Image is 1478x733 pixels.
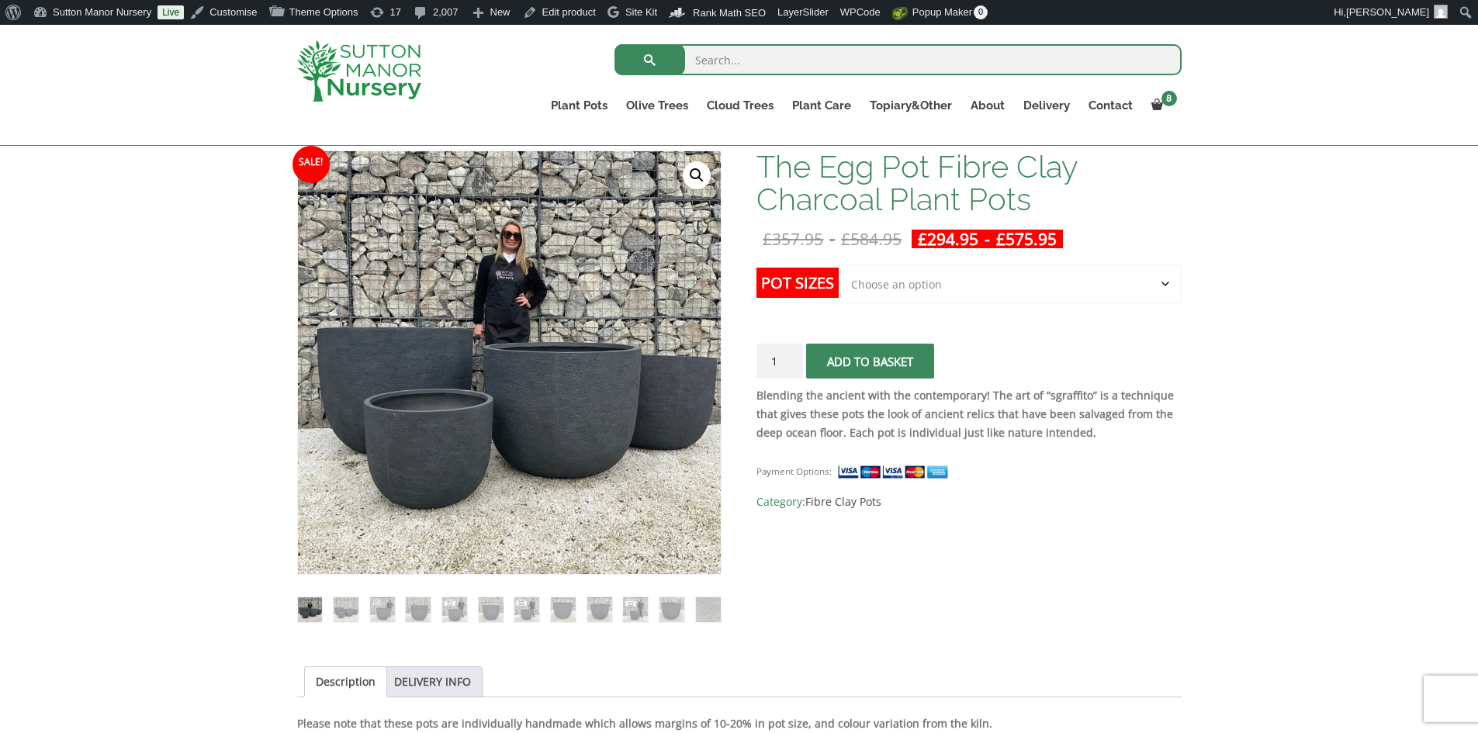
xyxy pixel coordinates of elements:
[292,146,330,183] span: Sale!
[394,667,471,697] a: DELIVERY INFO
[587,597,612,622] img: The Egg Pot Fibre Clay Charcoal Plant Pots - Image 9
[805,494,881,509] a: Fibre Clay Pots
[756,493,1181,511] span: Category:
[157,5,184,19] a: Live
[763,228,823,250] bdi: 357.95
[783,95,860,116] a: Plant Care
[974,5,988,19] span: 0
[996,228,1057,250] bdi: 575.95
[696,597,721,622] img: The Egg Pot Fibre Clay Charcoal Plant Pots - Image 12
[806,344,934,379] button: Add to basket
[841,228,902,250] bdi: 584.95
[297,716,992,731] strong: Please note that these pots are individually handmade which allows margins of 10-20% in pot size,...
[370,597,395,622] img: The Egg Pot Fibre Clay Charcoal Plant Pots - Image 3
[1014,95,1079,116] a: Delivery
[763,228,772,250] span: £
[1142,95,1182,116] a: 8
[298,597,323,622] img: The Egg Pot Fibre Clay Charcoal Plant Pots
[961,95,1014,116] a: About
[860,95,961,116] a: Topiary&Other
[918,228,927,250] span: £
[623,597,648,622] img: The Egg Pot Fibre Clay Charcoal Plant Pots - Image 10
[551,597,576,622] img: The Egg Pot Fibre Clay Charcoal Plant Pots - Image 8
[442,597,467,622] img: The Egg Pot Fibre Clay Charcoal Plant Pots - Image 5
[1346,6,1429,18] span: [PERSON_NAME]
[297,40,421,102] img: logo
[614,44,1182,75] input: Search...
[659,597,684,622] img: The Egg Pot Fibre Clay Charcoal Plant Pots - Image 11
[756,150,1181,216] h1: The Egg Pot Fibre Clay Charcoal Plant Pots
[756,230,908,248] del: -
[697,95,783,116] a: Cloud Trees
[542,95,617,116] a: Plant Pots
[1079,95,1142,116] a: Contact
[514,597,539,622] img: The Egg Pot Fibre Clay Charcoal Plant Pots - Image 7
[479,597,504,622] img: The Egg Pot Fibre Clay Charcoal Plant Pots - Image 6
[837,464,954,480] img: payment supported
[316,667,376,697] a: Description
[617,95,697,116] a: Olive Trees
[406,597,431,622] img: The Egg Pot Fibre Clay Charcoal Plant Pots - Image 4
[334,597,358,622] img: The Egg Pot Fibre Clay Charcoal Plant Pots - Image 2
[996,228,1006,250] span: £
[912,230,1063,248] ins: -
[756,344,803,379] input: Product quantity
[841,228,850,250] span: £
[1161,91,1177,106] span: 8
[683,161,711,189] a: View full-screen image gallery
[625,6,657,18] span: Site Kit
[918,228,978,250] bdi: 294.95
[756,388,1174,440] strong: Blending the ancient with the contemporary! The art of “sgraffito” is a technique that gives thes...
[756,465,832,477] small: Payment Options:
[756,268,839,298] label: Pot Sizes
[693,7,766,19] span: Rank Math SEO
